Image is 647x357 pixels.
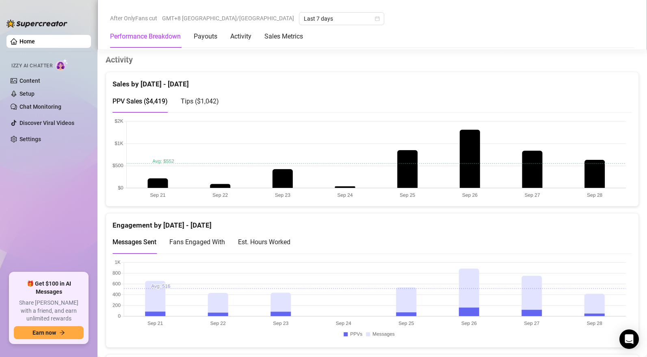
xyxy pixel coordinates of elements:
[238,237,290,247] div: Est. Hours Worked
[304,13,379,25] span: Last 7 days
[113,97,168,105] span: PPV Sales ( $4,419 )
[110,12,157,24] span: After OnlyFans cut
[110,32,181,41] div: Performance Breakdown
[19,77,40,84] a: Content
[113,213,632,231] div: Engagement by [DATE] - [DATE]
[14,299,84,323] span: Share [PERSON_NAME] with a friend, and earn unlimited rewards
[59,330,65,335] span: arrow-right
[14,326,84,339] button: Earn nowarrow-right
[56,59,68,71] img: AI Chatter
[194,32,217,41] div: Payouts
[162,12,294,24] span: GMT+8 [GEOGRAPHIC_DATA]/[GEOGRAPHIC_DATA]
[230,32,251,41] div: Activity
[19,38,35,45] a: Home
[169,238,225,246] span: Fans Engaged With
[619,329,639,349] div: Open Intercom Messenger
[14,280,84,296] span: 🎁 Get $100 in AI Messages
[113,72,632,90] div: Sales by [DATE] - [DATE]
[19,136,41,142] a: Settings
[264,32,303,41] div: Sales Metrics
[106,54,639,65] h4: Activity
[181,97,219,105] span: Tips ( $1,042 )
[6,19,67,28] img: logo-BBDzfeDw.svg
[19,120,74,126] a: Discover Viral Videos
[19,103,61,110] a: Chat Monitoring
[32,329,56,336] span: Earn now
[19,90,35,97] a: Setup
[11,62,52,70] span: Izzy AI Chatter
[375,16,380,21] span: calendar
[113,238,156,246] span: Messages Sent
